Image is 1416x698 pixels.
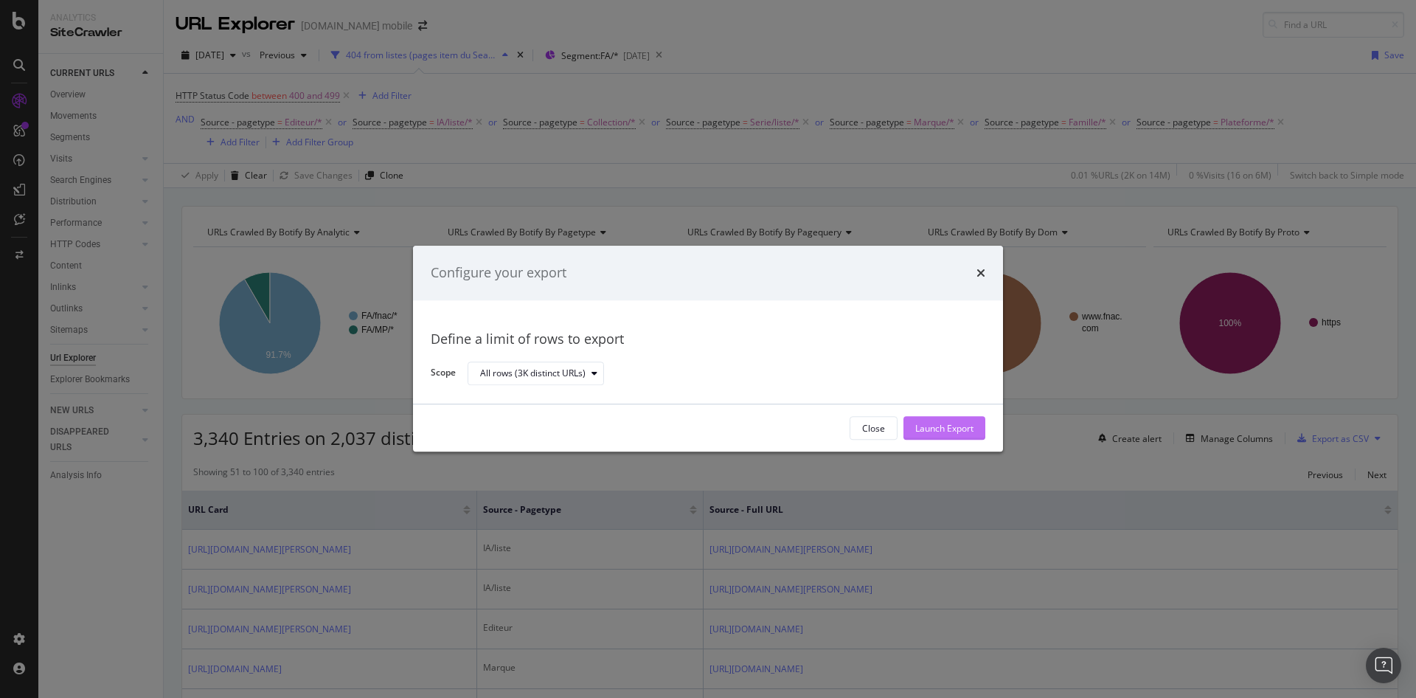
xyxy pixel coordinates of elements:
label: Scope [431,367,456,383]
div: Launch Export [915,422,974,435]
div: Open Intercom Messenger [1366,648,1401,683]
div: Configure your export [431,263,566,283]
div: All rows (3K distinct URLs) [480,369,586,378]
button: All rows (3K distinct URLs) [468,362,604,385]
div: Define a limit of rows to export [431,330,985,349]
div: modal [413,246,1003,452]
button: Launch Export [903,417,985,440]
div: Close [862,422,885,435]
button: Close [850,417,898,440]
div: times [976,263,985,283]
